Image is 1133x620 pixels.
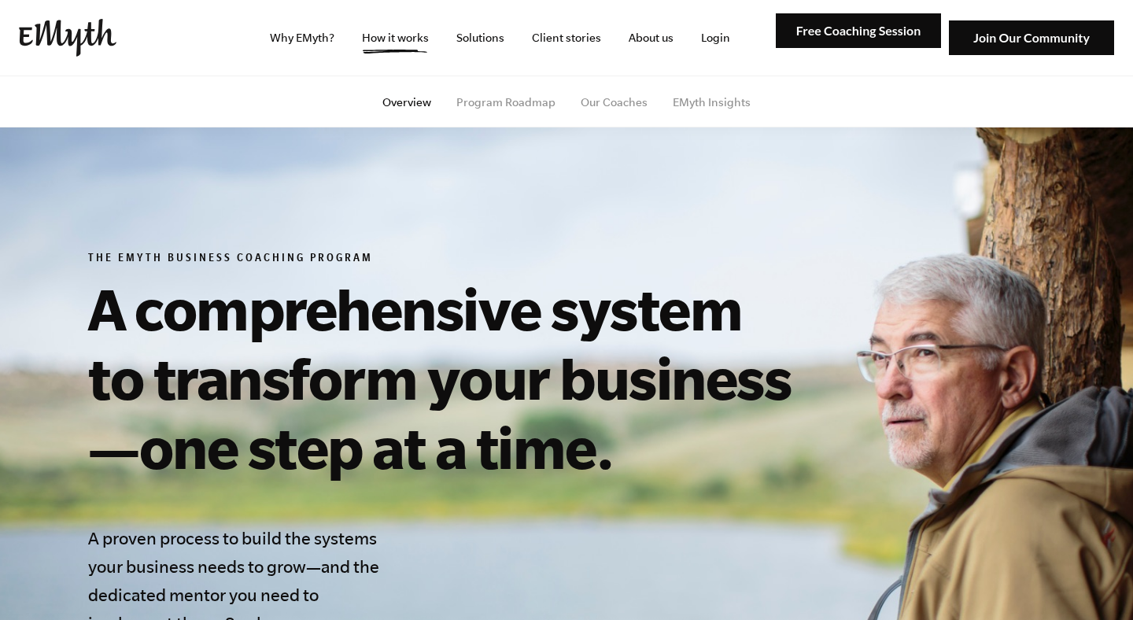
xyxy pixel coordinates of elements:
[456,96,555,109] a: Program Roadmap
[382,96,431,109] a: Overview
[776,13,941,49] img: Free Coaching Session
[581,96,648,109] a: Our Coaches
[19,19,116,57] img: EMyth
[88,252,806,268] h6: The EMyth Business Coaching Program
[88,274,806,482] h1: A comprehensive system to transform your business—one step at a time.
[949,20,1114,56] img: Join Our Community
[673,96,751,109] a: EMyth Insights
